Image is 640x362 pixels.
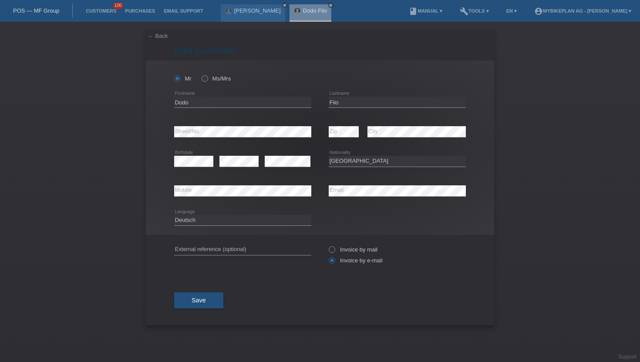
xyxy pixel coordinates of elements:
[13,7,59,14] a: POS — MF Group
[303,7,327,14] a: Dodo Filo
[329,246,377,253] label: Invoice by mail
[113,2,124,10] span: 100
[329,257,334,268] input: Invoice by e-mail
[409,7,418,16] i: book
[174,292,223,309] button: Save
[328,2,334,8] a: close
[618,354,637,360] a: Support
[404,8,447,13] a: bookManual ▾
[329,3,333,7] i: close
[159,8,207,13] a: Email Support
[502,8,521,13] a: EN ▾
[192,297,206,304] span: Save
[455,8,493,13] a: buildTools ▾
[174,75,192,82] label: Mr
[81,8,121,13] a: Customers
[534,7,543,16] i: account_circle
[148,33,168,39] a: ← Back
[530,8,636,13] a: account_circleMybikeplan AG - [PERSON_NAME] ▾
[329,246,334,257] input: Invoice by mail
[174,45,466,56] h1: Edit customer
[202,75,231,82] label: Ms/Mrs
[234,7,281,14] a: [PERSON_NAME]
[282,2,288,8] a: close
[283,3,287,7] i: close
[329,257,383,264] label: Invoice by e-mail
[460,7,468,16] i: build
[174,75,180,81] input: Mr
[202,75,207,81] input: Ms/Mrs
[121,8,159,13] a: Purchases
